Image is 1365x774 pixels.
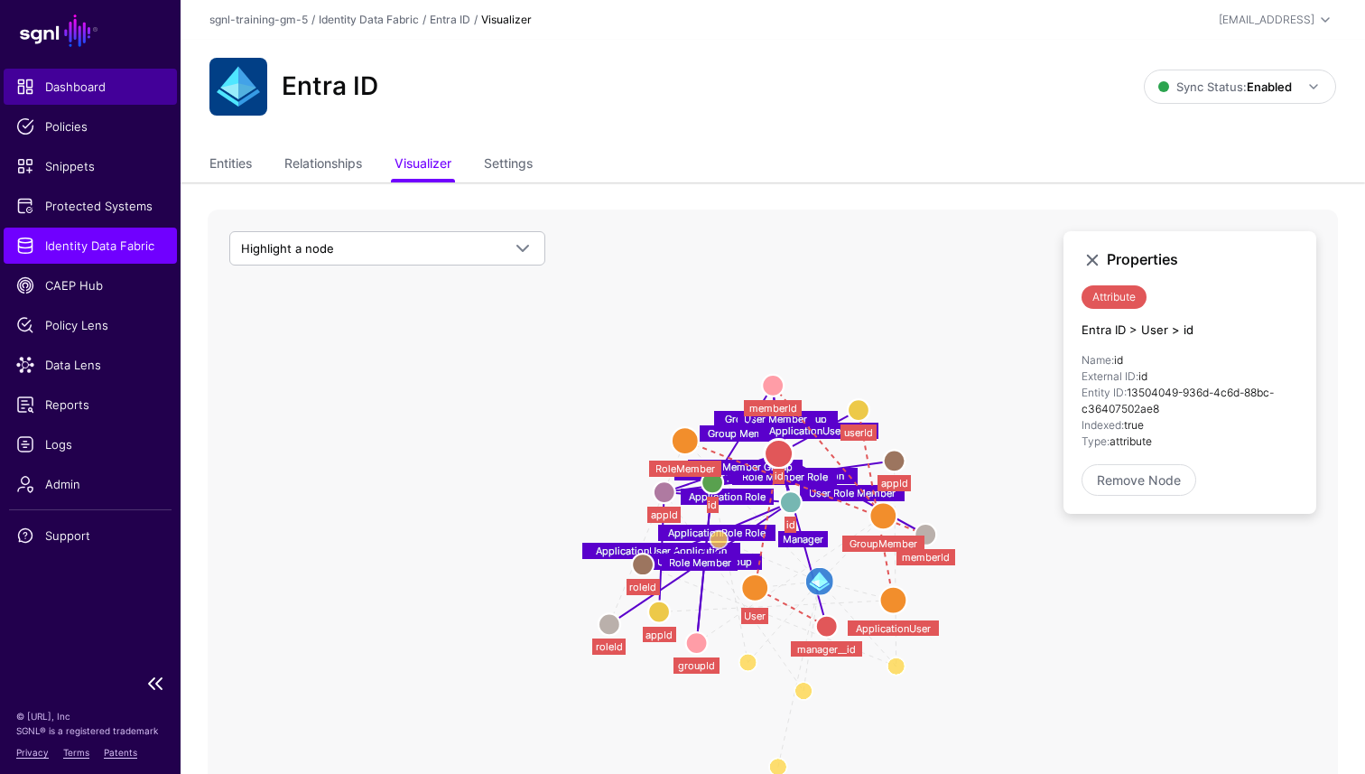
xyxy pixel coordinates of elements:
[419,12,430,28] div: /
[902,551,950,564] text: memberId
[655,462,715,475] text: RoleMember
[741,471,828,483] text: User Member Role
[689,490,766,503] text: Application Role
[4,228,177,264] a: Identity Data Fabric
[209,148,252,182] a: Entities
[209,58,267,116] img: svg+xml;base64,PHN2ZyB3aWR0aD0iNjQiIGhlaWdodD0iNjQiIHZpZXdCb3g9IjAgMCA2NCA2NCIgZmlsbD0ibm9uZSIgeG...
[4,69,177,105] a: Dashboard
[4,307,177,343] a: Policy Lens
[16,117,164,135] span: Policies
[668,527,766,539] text: ApplicationRole Role
[809,487,896,499] text: User Role Member
[16,316,164,334] span: Policy Lens
[16,356,164,374] span: Data Lens
[241,241,334,256] span: Highlight a node
[16,747,49,758] a: Privacy
[769,424,868,437] text: ApplicationUser User
[1082,434,1298,450] li: attribute
[708,427,778,440] text: Group Member
[308,12,319,28] div: /
[596,640,623,653] text: roleId
[1219,12,1314,28] div: [EMAIL_ADDRESS]
[1082,285,1147,309] span: Attribute
[744,610,766,622] text: User
[1158,79,1292,94] span: Sync Status:
[209,13,308,26] a: sgnl-training-gm-5
[282,71,378,102] h2: Entra ID
[4,267,177,303] a: CAEP Hub
[783,533,823,546] text: Manager
[484,148,533,182] a: Settings
[1082,369,1138,383] strong: External ID:
[850,537,917,550] text: GroupMember
[284,148,362,182] a: Relationships
[797,643,856,656] text: manager__id
[645,629,673,641] text: appId
[1082,385,1298,417] li: 13504049-936d-4c6d-88bc-c36407502ae8
[775,470,784,482] text: id
[4,108,177,145] a: Policies
[1082,434,1110,448] strong: Type:
[596,545,727,557] text: ApplicationUser Application
[16,78,164,96] span: Dashboard
[4,466,177,502] a: Admin
[1107,251,1298,268] h3: Properties
[629,581,656,593] text: roleId
[395,148,451,182] a: Visualizer
[698,461,793,473] text: User Member Group
[4,387,177,423] a: Reports
[1082,464,1196,496] a: Remove Node
[742,471,828,483] text: Role Member Role
[4,426,177,462] a: Logs
[1082,323,1298,338] h4: Entra ID > User > id
[16,527,164,545] span: Support
[678,659,715,672] text: groupId
[4,347,177,383] a: Data Lens
[669,556,731,569] text: Role Member
[16,709,164,723] p: © [URL], Inc
[749,402,797,415] text: memberId
[11,11,170,51] a: SGNL
[1082,418,1124,432] strong: Indexed:
[682,466,760,479] text: User Application
[1082,368,1298,385] li: id
[651,508,678,521] text: appId
[1082,417,1298,434] li: true
[16,396,164,414] span: Reports
[1247,79,1292,94] strong: Enabled
[481,13,532,26] strong: Visualizer
[16,237,164,255] span: Identity Data Fabric
[16,276,164,294] span: CAEP Hub
[16,197,164,215] span: Protected Systems
[16,475,164,493] span: Admin
[4,148,177,184] a: Snippets
[430,13,470,26] a: Entra ID
[725,413,827,425] text: Group Member Group
[16,723,164,738] p: SGNL® is a registered trademark
[1082,386,1127,399] strong: Entity ID:
[63,747,89,758] a: Terms
[708,499,717,511] text: id
[657,555,752,568] text: User Member Group
[844,426,873,439] text: userId
[714,470,844,482] text: ApplicationRole Application
[16,435,164,453] span: Logs
[1082,352,1298,368] li: id
[881,477,908,490] text: appId
[16,157,164,175] span: Snippets
[856,622,931,635] text: ApplicationUser
[470,12,481,28] div: /
[744,413,807,425] text: User Member
[104,747,137,758] a: Patents
[1082,353,1114,367] strong: Name:
[786,518,795,531] text: id
[4,188,177,224] a: Protected Systems
[319,13,419,26] a: Identity Data Fabric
